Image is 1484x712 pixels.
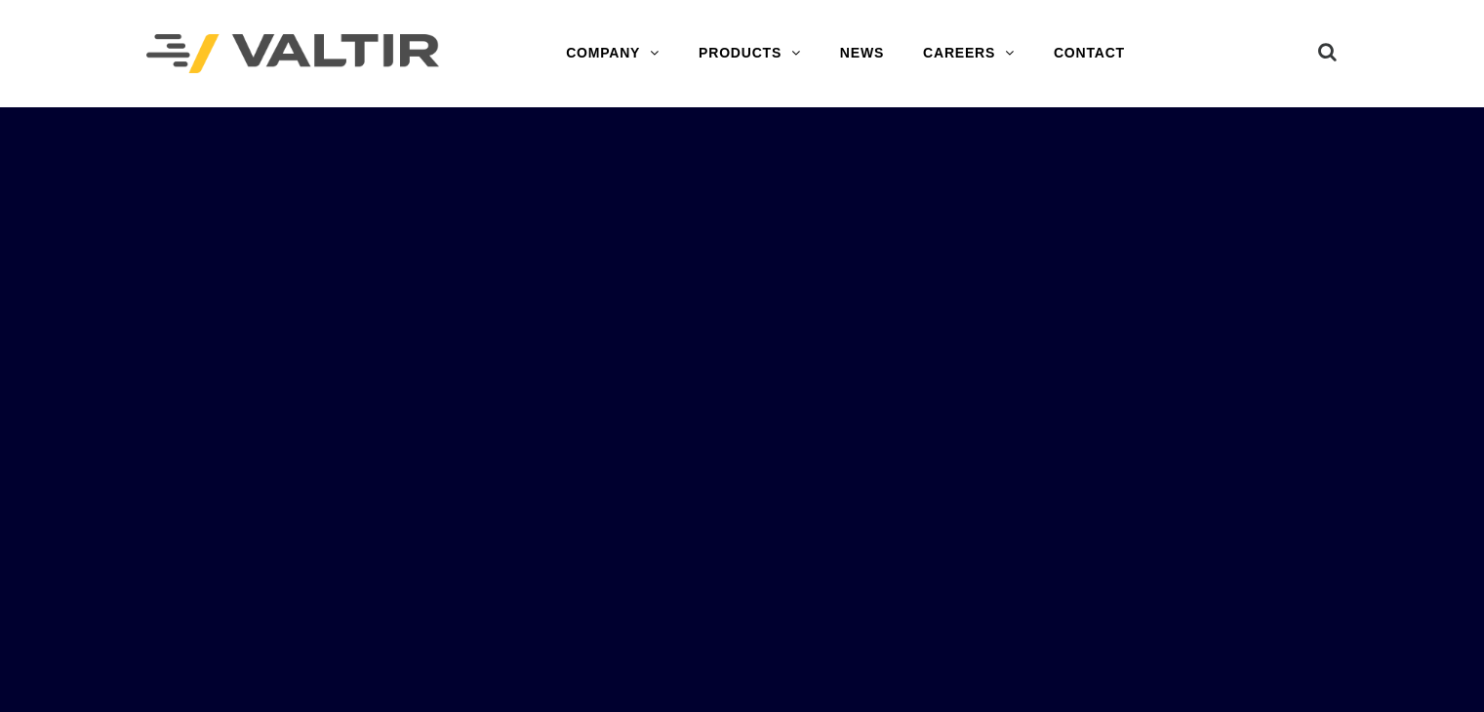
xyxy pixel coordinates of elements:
[821,34,903,73] a: NEWS
[546,34,679,73] a: COMPANY
[1034,34,1144,73] a: CONTACT
[903,34,1034,73] a: CAREERS
[679,34,821,73] a: PRODUCTS
[146,34,439,74] img: Valtir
